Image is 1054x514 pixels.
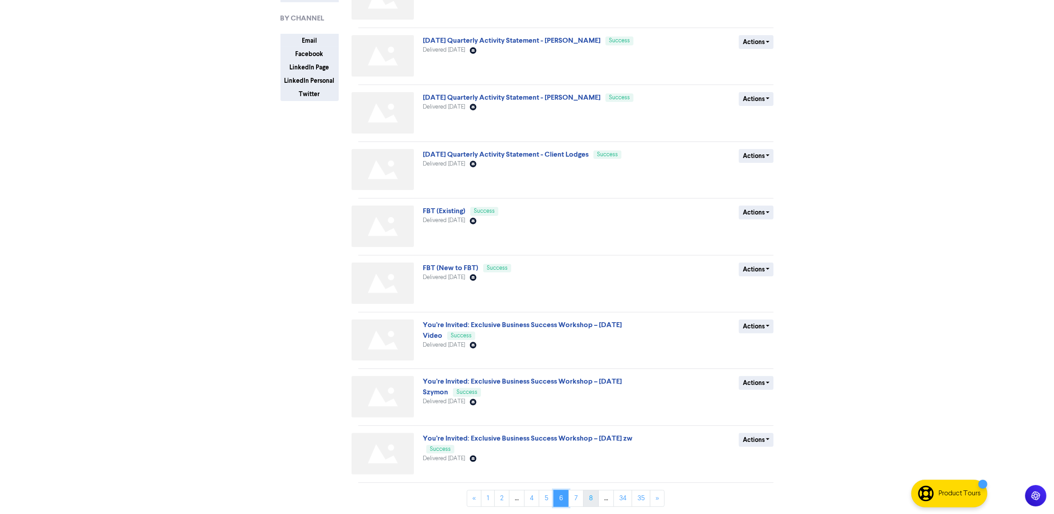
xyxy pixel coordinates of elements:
a: Page 5 [539,490,554,507]
span: Success [609,38,630,44]
span: Delivered [DATE] [423,399,465,405]
button: Actions [739,433,774,447]
span: Delivered [DATE] [423,342,465,348]
a: Page 7 [569,490,584,507]
img: Not found [352,320,414,361]
button: Actions [739,35,774,49]
a: Page 35 [632,490,650,507]
a: Page 6 is your current page [553,490,569,507]
a: FBT (New to FBT) [423,263,478,272]
button: LinkedIn Personal [281,74,339,88]
span: Delivered [DATE] [423,456,465,461]
span: Success [474,208,495,214]
img: Not found [352,149,414,190]
a: Page 2 [494,490,509,507]
img: Not found [352,376,414,417]
button: Actions [739,206,774,219]
iframe: Chat Widget [1010,471,1054,514]
button: Actions [739,149,774,163]
a: « [467,490,481,507]
a: Page 4 [524,490,539,507]
button: Actions [739,376,774,390]
span: Delivered [DATE] [423,275,465,280]
span: Success [609,95,630,101]
img: Not found [352,35,414,77]
span: Delivered [DATE] [423,104,465,110]
img: Not found [352,433,414,474]
button: Actions [739,92,774,106]
img: Not found [352,92,414,134]
span: BY CHANNEL [281,13,325,24]
a: You’re Invited: Exclusive Business Success Workshop – [DATE] Szymon [423,377,622,397]
button: LinkedIn Page [281,61,339,74]
button: Twitter [281,87,339,101]
a: Page 34 [613,490,632,507]
a: [DATE] Quarterly Activity Statement - [PERSON_NAME] [423,36,601,45]
span: Success [457,389,477,395]
span: Success [430,446,451,452]
a: Page 8 [583,490,599,507]
span: Success [487,265,508,271]
img: Not found [352,263,414,304]
a: [DATE] Quarterly Activity Statement - [PERSON_NAME] [423,93,601,102]
span: Delivered [DATE] [423,218,465,223]
a: » [650,490,665,507]
a: FBT (Existing) [423,206,465,215]
a: Page 1 [481,490,495,507]
button: Actions [739,320,774,333]
span: Success [597,152,618,158]
span: Success [451,333,472,339]
a: [DATE] Quarterly Activity Statement - Client Lodges [423,150,589,159]
button: Email [281,34,339,48]
a: You’re Invited: Exclusive Business Success Workshop – [DATE] zw [423,434,633,443]
a: You’re Invited: Exclusive Business Success Workshop – [DATE] Video [423,320,622,340]
span: Delivered [DATE] [423,161,465,167]
span: Delivered [DATE] [423,47,465,53]
button: Actions [739,263,774,276]
img: Not found [352,206,414,247]
button: Facebook [281,47,339,61]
